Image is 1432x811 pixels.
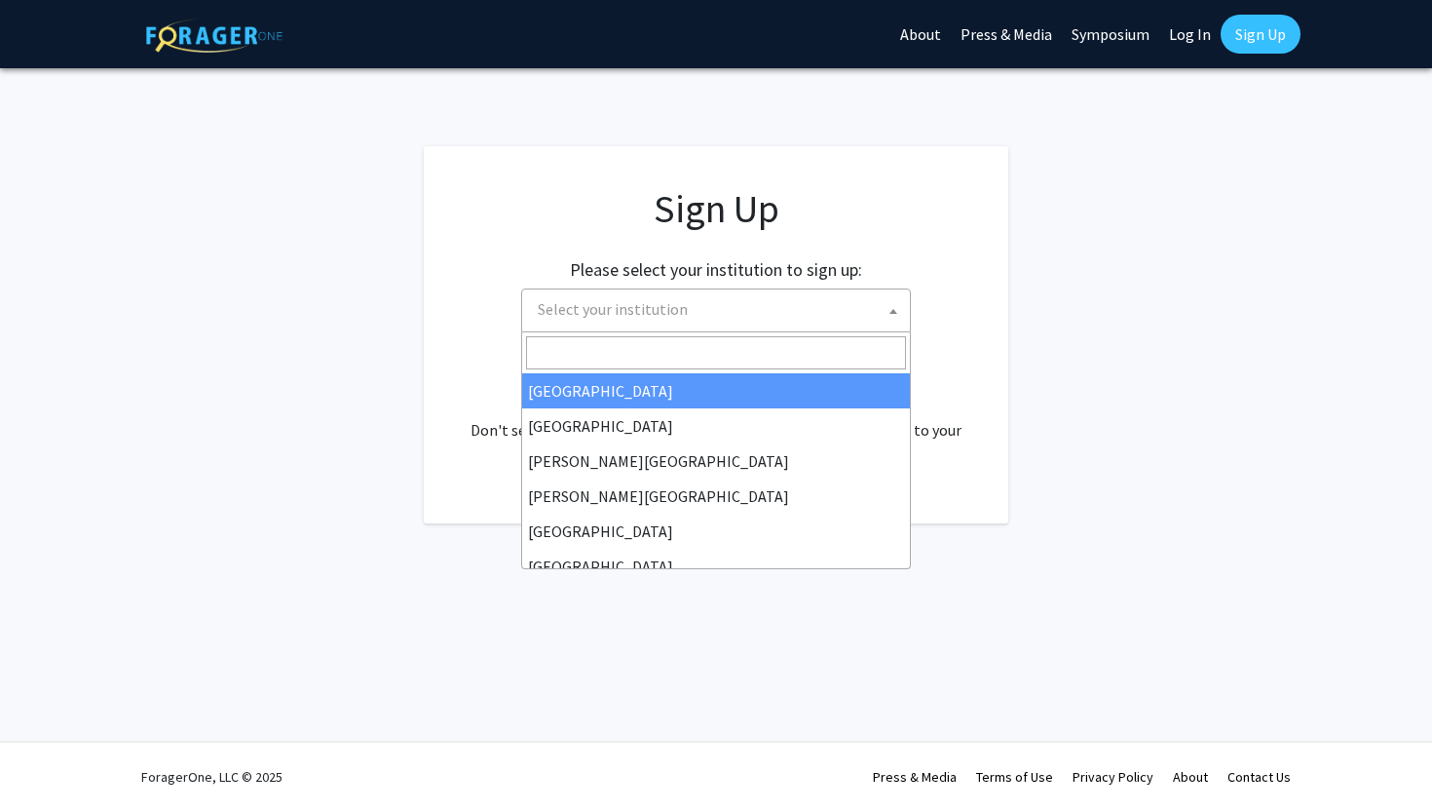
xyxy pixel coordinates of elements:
a: Press & Media [873,768,957,786]
h1: Sign Up [463,185,969,232]
li: [PERSON_NAME][GEOGRAPHIC_DATA] [522,444,910,479]
li: [PERSON_NAME][GEOGRAPHIC_DATA] [522,479,910,514]
li: [GEOGRAPHIC_DATA] [522,373,910,408]
a: Sign Up [1221,15,1300,54]
li: [GEOGRAPHIC_DATA] [522,549,910,584]
h2: Please select your institution to sign up: [570,259,862,281]
a: Privacy Policy [1073,768,1153,786]
a: Contact Us [1227,768,1291,786]
iframe: Chat [15,723,83,796]
a: About [1173,768,1208,786]
li: [GEOGRAPHIC_DATA] [522,408,910,444]
div: Already have an account? . Don't see your institution? about bringing ForagerOne to your institut... [463,371,969,465]
span: Select your institution [530,290,910,329]
span: Select your institution [521,289,911,332]
img: ForagerOne Logo [146,19,283,53]
div: ForagerOne, LLC © 2025 [141,743,283,811]
span: Select your institution [538,299,688,319]
li: [GEOGRAPHIC_DATA] [522,514,910,549]
a: Terms of Use [976,768,1053,786]
input: Search [526,336,906,369]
